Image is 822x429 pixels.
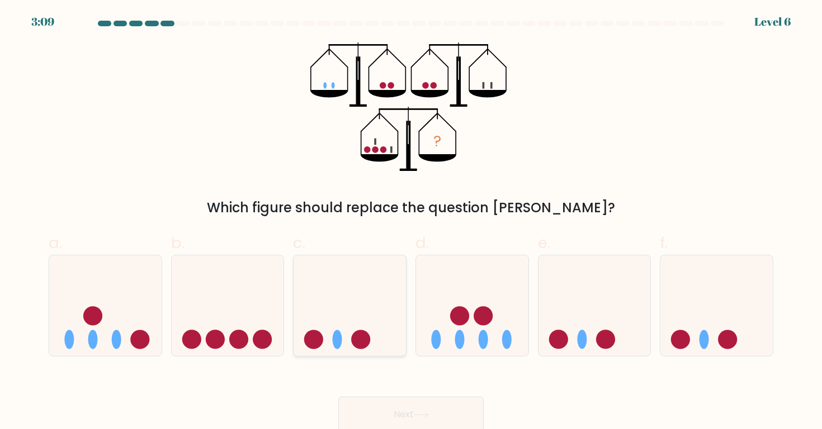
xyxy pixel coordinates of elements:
span: f. [660,232,668,254]
span: b. [171,232,185,254]
span: e. [538,232,550,254]
span: a. [49,232,62,254]
span: c. [293,232,305,254]
tspan: ? [433,131,441,151]
div: 3:09 [31,13,54,30]
span: d. [415,232,429,254]
div: Level 6 [754,13,791,30]
div: Which figure should replace the question [PERSON_NAME]? [55,198,767,218]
